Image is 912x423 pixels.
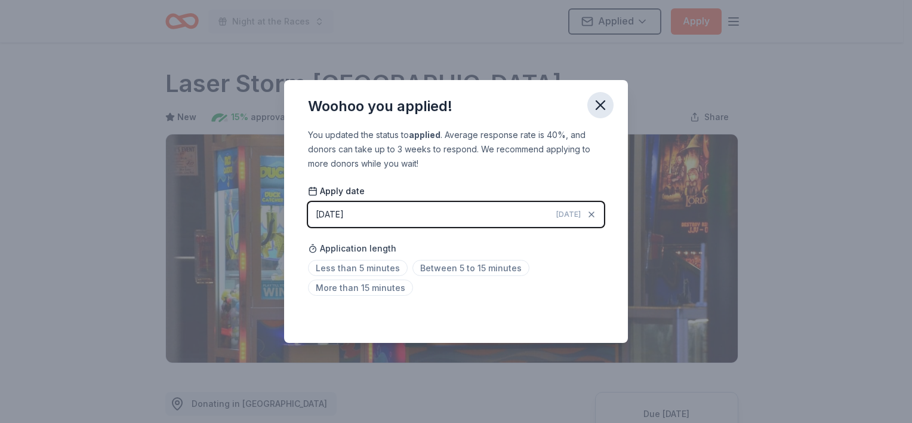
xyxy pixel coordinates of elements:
[308,241,396,256] span: Application length
[308,280,413,296] span: More than 15 minutes
[308,202,604,227] button: [DATE][DATE]
[308,128,604,171] div: You updated the status to . Average response rate is 40%, and donors can take up to 3 weeks to re...
[308,260,408,276] span: Less than 5 minutes
[316,207,344,222] div: [DATE]
[412,260,529,276] span: Between 5 to 15 minutes
[409,130,440,140] b: applied
[308,185,365,197] span: Apply date
[308,97,452,116] div: Woohoo you applied!
[556,210,581,219] span: [DATE]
